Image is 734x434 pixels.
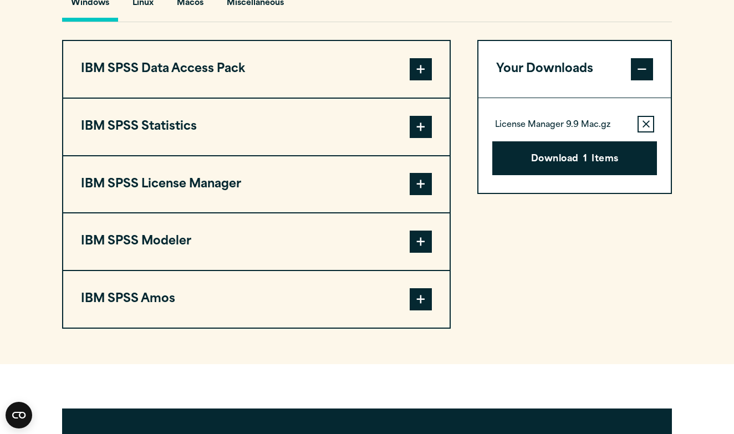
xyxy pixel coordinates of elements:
[583,152,587,167] span: 1
[63,99,450,155] button: IBM SPSS Statistics
[63,271,450,328] button: IBM SPSS Amos
[492,141,657,176] button: Download1Items
[63,156,450,213] button: IBM SPSS License Manager
[478,98,671,193] div: Your Downloads
[63,213,450,270] button: IBM SPSS Modeler
[478,41,671,98] button: Your Downloads
[6,402,32,428] button: Open CMP widget
[63,41,450,98] button: IBM SPSS Data Access Pack
[495,120,610,131] p: License Manager 9.9 Mac.gz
